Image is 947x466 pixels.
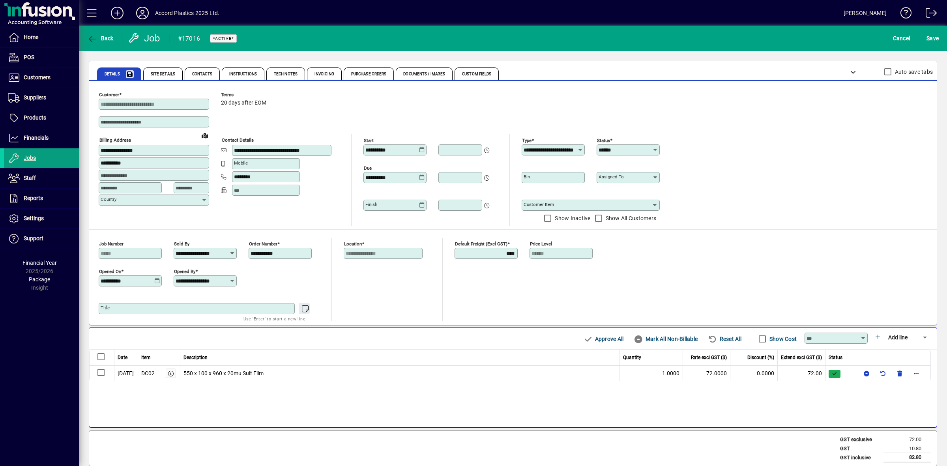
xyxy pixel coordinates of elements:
span: Back [87,35,114,41]
mat-label: Country [101,197,116,202]
mat-label: Customer Item [524,202,554,207]
label: Show Cost [768,335,797,343]
span: Date [118,354,127,361]
span: Site Details [151,72,175,76]
span: Settings [24,215,44,221]
div: Accord Plastics 2025 Ltd. [155,7,219,19]
span: Suppliers [24,94,46,101]
span: Contacts [192,72,212,76]
span: 20 days after EOM [221,100,266,106]
span: Documents / Images [403,72,445,76]
span: Jobs [24,155,36,161]
td: 72.00 [778,365,825,381]
a: Home [4,28,79,47]
mat-label: Type [522,138,532,143]
button: Approve All [580,332,627,346]
span: Extend excl GST ($) [781,354,822,361]
app-page-header-button: Back [79,31,122,45]
a: Products [4,108,79,128]
div: [PERSON_NAME] [844,7,887,19]
mat-label: Finish [365,202,377,207]
a: Staff [4,168,79,188]
a: Logout [920,2,937,27]
span: Customers [24,74,51,80]
a: Suppliers [4,88,79,108]
span: 1.0000 [662,369,679,378]
td: 72.0000 [683,365,730,381]
div: #17016 [178,32,200,45]
span: Purchase Orders [351,72,387,76]
a: Reports [4,189,79,208]
mat-label: Assigned to [599,174,624,180]
button: More options [910,367,923,380]
button: Cancel [891,31,912,45]
button: Save [925,31,941,45]
td: GST inclusive [836,453,883,462]
mat-label: Default Freight (excl GST) [455,241,507,247]
span: Quantity [623,354,641,361]
span: Financials [24,135,49,141]
a: View on map [198,129,211,142]
mat-label: Job number [99,241,124,247]
span: Discount (%) [747,354,774,361]
a: Settings [4,209,79,228]
span: Cancel [893,32,910,45]
mat-label: Mobile [234,160,248,166]
span: Add line [888,334,908,341]
button: Profile [130,6,155,20]
a: Support [4,229,79,249]
a: Financials [4,128,79,148]
td: 10.80 [883,444,931,453]
mat-label: Customer [99,92,119,97]
span: ave [926,32,939,45]
div: DC02 [141,369,155,378]
td: [DATE] [114,365,138,381]
mat-hint: Use 'Enter' to start a new line [243,314,305,323]
a: Customers [4,68,79,88]
span: Staff [24,175,36,181]
span: Products [24,114,46,121]
span: Rate excl GST ($) [691,354,727,361]
a: POS [4,48,79,67]
span: Home [24,34,38,40]
span: Invoicing [314,72,334,76]
td: GST exclusive [836,435,883,444]
span: Status [829,354,842,361]
mat-label: Price Level [530,241,552,247]
span: Support [24,235,43,241]
td: 82.80 [883,453,931,462]
span: POS [24,54,34,60]
span: Description [183,354,208,361]
button: Reset All [705,332,745,346]
span: Item [141,354,151,361]
mat-label: Title [101,305,110,311]
mat-label: Opened On [99,269,121,274]
span: Terms [221,92,268,97]
mat-label: Bin [524,174,530,180]
a: Knowledge Base [895,2,912,27]
span: Reports [24,195,43,201]
td: 550 x 100 x 960 x 20mu Suit Film [180,365,620,381]
label: Show All Customers [604,214,657,222]
span: S [926,35,930,41]
span: Mark All Non-Billable [634,333,698,345]
label: Auto save tabs [893,68,933,76]
span: Instructions [229,72,257,76]
mat-label: Status [597,138,610,143]
button: Add [105,6,130,20]
span: Package [29,276,50,283]
span: Custom Fields [462,72,491,76]
td: 72.00 [883,435,931,444]
button: Mark All Non-Billable [631,332,701,346]
td: 0.0000 [730,365,778,381]
button: Back [85,31,116,45]
label: Show Inactive [553,214,590,222]
mat-label: Due [364,165,372,171]
div: Job [128,32,162,45]
span: Reset All [708,333,741,345]
mat-label: Location [344,241,362,247]
td: GST [836,444,883,453]
span: Details [105,72,120,76]
span: Approve All [583,333,623,345]
span: Financial Year [22,260,57,266]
